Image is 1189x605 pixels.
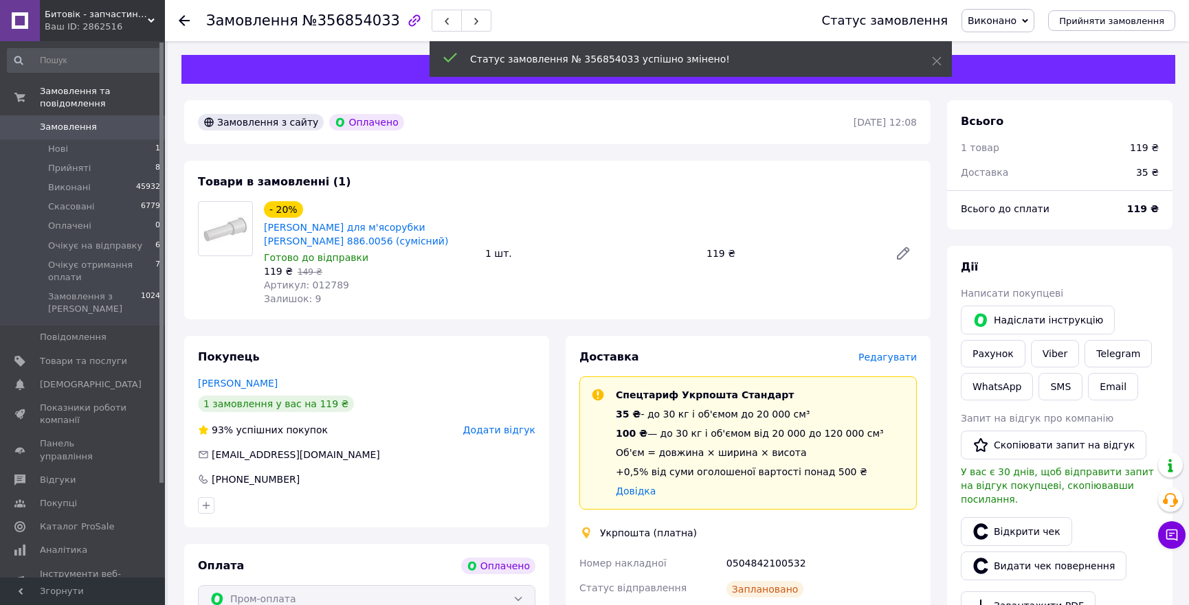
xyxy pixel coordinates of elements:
[961,288,1063,299] span: Написати покупцеві
[264,201,303,218] div: - 20%
[48,220,91,232] span: Оплачені
[155,259,160,284] span: 7
[206,12,298,29] span: Замовлення
[155,162,160,174] span: 8
[961,431,1146,459] button: Скопіювати запит на відгук
[264,266,293,277] span: 119 ₴
[579,350,639,363] span: Доставка
[212,424,233,435] span: 93%
[961,306,1115,334] button: Надіслати інструкцію
[136,181,160,194] span: 45932
[40,474,76,486] span: Відгуки
[264,293,322,304] span: Залишок: 9
[470,52,898,66] div: Статус замовлення № 356854033 успішно змінено!
[40,378,142,391] span: [DEMOGRAPHIC_DATA]
[198,175,351,188] span: Товари в замовленні (1)
[48,143,68,155] span: Нові
[40,121,97,133] span: Замовлення
[40,402,127,426] span: Показники роботи компанії
[40,437,127,462] span: Панель управління
[198,114,324,130] div: Замовлення з сайту
[961,517,1072,546] a: Відкрити чек
[1031,340,1079,367] a: Viber
[141,201,160,213] span: 6779
[1059,16,1164,26] span: Прийняти замовлення
[1130,141,1159,155] div: 119 ₴
[179,14,190,27] div: Повернутися назад
[155,240,160,252] span: 6
[198,396,354,412] div: 1 замовлення у вас на 119 ₴
[40,355,127,367] span: Товари та послуги
[40,497,77,510] span: Покупці
[48,181,91,194] span: Виконані
[701,244,884,263] div: 119 ₴
[616,426,884,440] div: — до 30 кг і об'ємом від 20 000 до 120 000 см³
[212,449,380,460] span: [EMAIL_ADDRESS][DOMAIN_NAME]
[1085,340,1152,367] a: Telegram
[724,551,920,575] div: 0504842100532
[961,142,999,153] span: 1 товар
[726,581,804,597] div: Заплановано
[48,259,155,284] span: Очікує отримання оплати
[854,117,917,128] time: [DATE] 12:08
[264,222,448,247] a: [PERSON_NAME] для м'ясорубки [PERSON_NAME] 886.0056 (сумісний)
[199,212,252,247] img: Штовхач для м'ясорубки Zelmer 886.0056 (сумісний)
[302,12,400,29] span: №356854033
[961,260,978,273] span: Дії
[579,582,687,593] span: Статус відправлення
[961,413,1113,424] span: Запит на відгук про компанію
[155,220,160,232] span: 0
[858,352,917,363] span: Редагувати
[968,15,1016,26] span: Виконано
[40,544,87,556] span: Аналітика
[961,466,1154,505] span: У вас є 30 днів, щоб відправити запит на відгук покупцеві, скопіювавши посилання.
[198,378,278,389] a: [PERSON_NAME]
[1128,157,1167,187] div: 35 ₴
[40,521,114,533] span: Каталог ProSale
[45,21,165,33] div: Ваш ID: 2862516
[48,162,91,174] span: Прийняті
[48,240,142,252] span: Очікує на відправку
[40,568,127,593] span: Інструменти веб-майстра та SEO
[1088,373,1138,400] button: Email
[1048,10,1175,31] button: Прийняти замовлення
[889,240,917,267] a: Редагувати
[463,424,535,435] span: Додати відгук
[264,279,349,290] span: Артикул: 012789
[155,143,160,155] span: 1
[961,115,1003,128] span: Всього
[616,389,794,400] span: Спецтариф Укрпошта Стандарт
[579,558,667,569] span: Номер накладної
[821,14,948,27] div: Статус замовлення
[961,167,1008,178] span: Доставка
[616,407,884,421] div: - до 30 кг і об'ємом до 20 000 см³
[48,201,95,213] span: Скасовані
[45,8,148,21] span: Битовік - запчастини для побутової техніки
[616,486,656,496] a: Довідка
[40,331,107,343] span: Повідомлення
[461,558,535,574] div: Оплачено
[480,244,701,263] div: 1 шт.
[961,551,1126,580] button: Видати чек повернення
[141,290,160,315] span: 1024
[616,446,884,459] div: Об'єм = довжина × ширина × висота
[264,252,368,263] span: Готово до відправки
[198,559,244,572] span: Оплата
[1158,521,1186,549] button: Чат з покупцем
[40,85,165,110] span: Замовлення та повідомлення
[48,290,141,315] span: Замовлення з [PERSON_NAME]
[597,526,700,540] div: Укрпошта (платна)
[210,472,301,486] div: [PHONE_NUMBER]
[616,465,884,479] div: +0,5% від суми оголошеної вартості понад 500 ₴
[616,428,647,439] span: 100 ₴
[1127,203,1159,214] b: 119 ₴
[1038,373,1082,400] button: SMS
[198,423,328,437] div: успішних покупок
[7,48,162,73] input: Пошук
[961,203,1049,214] span: Всього до сплати
[298,267,322,277] span: 149 ₴
[616,409,641,420] span: 35 ₴
[961,373,1033,400] a: WhatsApp
[329,114,403,130] div: Оплачено
[961,340,1025,367] button: Рахунок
